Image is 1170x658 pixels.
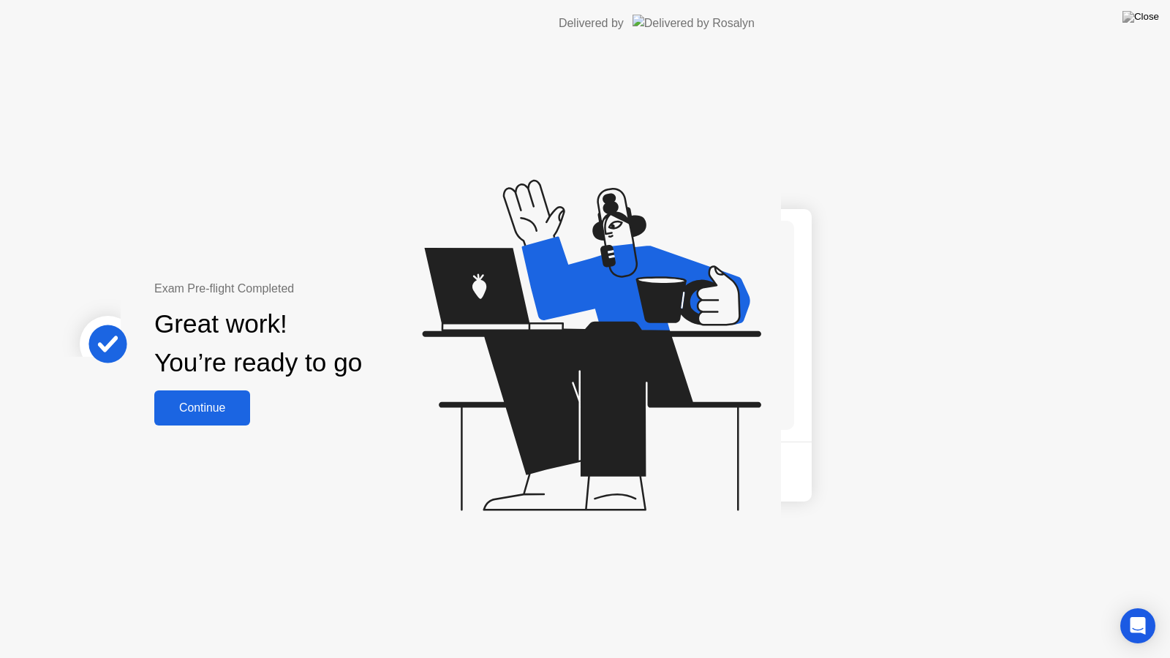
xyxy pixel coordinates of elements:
[154,305,362,382] div: Great work! You’re ready to go
[1122,11,1159,23] img: Close
[154,390,250,426] button: Continue
[154,280,456,298] div: Exam Pre-flight Completed
[1120,608,1155,643] div: Open Intercom Messenger
[559,15,624,32] div: Delivered by
[633,15,755,31] img: Delivered by Rosalyn
[159,401,246,415] div: Continue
